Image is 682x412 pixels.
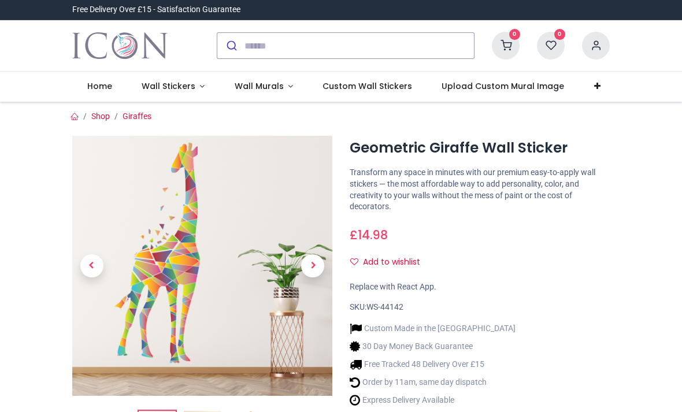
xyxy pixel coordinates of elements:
[87,80,112,92] span: Home
[72,136,332,396] img: Geometric Giraffe Wall Sticker
[91,112,110,121] a: Shop
[142,80,195,92] span: Wall Stickers
[442,80,564,92] span: Upload Custom Mural Image
[294,175,333,357] a: Next
[220,72,308,102] a: Wall Murals
[492,40,520,50] a: 0
[350,340,516,352] li: 30 Day Money Back Guarantee
[217,33,244,58] button: Submit
[350,376,516,388] li: Order by 11am, same day dispatch
[350,281,610,293] div: Replace with React App.
[72,29,168,62] img: Icon Wall Stickers
[301,254,324,277] span: Next
[350,167,610,212] p: Transform any space in minutes with our premium easy-to-apply wall stickers — the most affordable...
[350,258,358,266] i: Add to wishlist
[358,227,388,243] span: 14.98
[537,40,565,50] a: 0
[350,322,516,335] li: Custom Made in the [GEOGRAPHIC_DATA]
[123,112,151,121] a: Giraffes
[127,72,220,102] a: Wall Stickers
[366,302,403,311] span: WS-44142
[350,253,430,272] button: Add to wishlistAdd to wishlist
[350,138,610,158] h1: Geometric Giraffe Wall Sticker
[350,302,610,313] div: SKU:
[350,394,516,406] li: Express Delivery Available
[235,80,284,92] span: Wall Murals
[350,358,516,370] li: Free Tracked 48 Delivery Over £15
[367,4,610,16] iframe: Customer reviews powered by Trustpilot
[554,29,565,40] sup: 0
[80,254,103,277] span: Previous
[72,4,240,16] div: Free Delivery Over £15 - Satisfaction Guarantee
[350,227,388,243] span: £
[72,175,112,357] a: Previous
[72,29,168,62] a: Logo of Icon Wall Stickers
[323,80,412,92] span: Custom Wall Stickers
[509,29,520,40] sup: 0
